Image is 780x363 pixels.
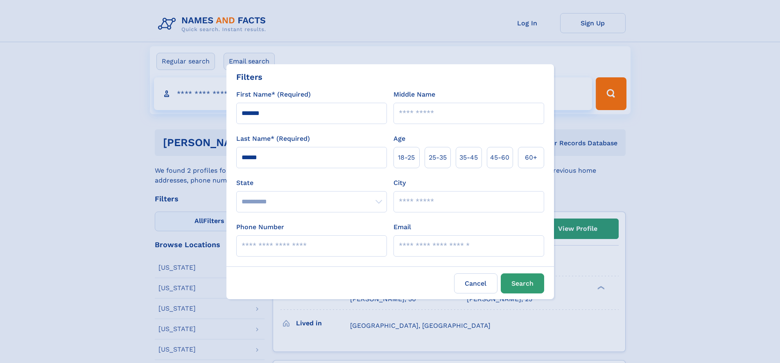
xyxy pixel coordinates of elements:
[429,153,447,162] span: 25‑35
[398,153,415,162] span: 18‑25
[393,222,411,232] label: Email
[236,71,262,83] div: Filters
[236,178,387,188] label: State
[236,134,310,144] label: Last Name* (Required)
[236,90,311,99] label: First Name* (Required)
[393,134,405,144] label: Age
[393,178,406,188] label: City
[454,273,497,293] label: Cancel
[501,273,544,293] button: Search
[459,153,478,162] span: 35‑45
[490,153,509,162] span: 45‑60
[525,153,537,162] span: 60+
[236,222,284,232] label: Phone Number
[393,90,435,99] label: Middle Name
